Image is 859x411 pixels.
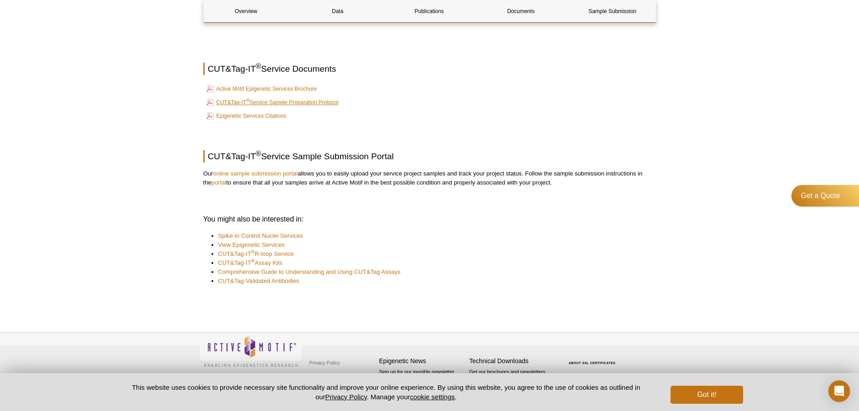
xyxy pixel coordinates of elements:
sup: ® [251,258,255,263]
img: Active Motif, [199,332,303,369]
p: This website uses cookies to provide necessary site functionality and improve your online experie... [116,383,656,402]
a: Spike-in Control Nuclei Services [218,231,303,240]
a: Get a Quote [791,185,859,207]
a: CUT&Tag-IT®R-loop Service [218,249,294,259]
sup: ® [251,249,255,254]
a: portal [211,179,226,186]
a: ABOUT SSL CERTIFICATES [569,361,616,365]
p: Sign up for our monthly newsletter highlighting recent publications in the field of epigenetics. [379,368,465,399]
a: CUT&Tag-IT®Assay Kits [218,259,283,268]
h3: You might also be interested in: [203,214,656,225]
a: Sample Submission [570,0,655,22]
sup: ® [256,149,261,157]
a: Epigenetic Services Citations [207,111,286,121]
a: Privacy Policy [307,356,342,369]
h4: Epigenetic News [379,357,465,365]
a: Publications [387,0,472,22]
a: View Epigenetic Services [218,240,285,249]
div: Open Intercom Messenger [828,380,850,402]
a: Comprehensive Guide to Understanding and Using CUT&Tag Assays [218,268,401,277]
button: cookie settings [410,393,455,401]
p: Get our brochures and newsletters, or request them by mail. [469,368,555,391]
a: Overview [204,0,289,22]
button: Got it! [671,386,743,404]
a: Documents [478,0,563,22]
table: Click to Verify - This site chose Symantec SSL for secure e-commerce and confidential communicati... [560,348,627,368]
a: Data [295,0,380,22]
sup: ® [256,62,261,69]
a: CUT&Tag-IT®Service Sample Preparation Protocol [207,97,339,108]
h4: Technical Downloads [469,357,555,365]
a: online sample submission portal [213,170,298,177]
a: Privacy Policy [325,393,367,401]
h2: CUT&Tag-IT Service Sample Submission Portal [203,150,656,162]
h2: CUT&Tag-IT Service Documents [203,63,656,75]
a: CUT&Tag-Validated Antibodies [218,277,299,286]
a: Terms & Conditions [307,369,354,383]
p: Our allows you to easily upload your service project samples and track your project status. Follo... [203,169,656,187]
a: Active Motif Epigenetic Services Brochure [207,83,317,94]
sup: ® [246,98,249,103]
